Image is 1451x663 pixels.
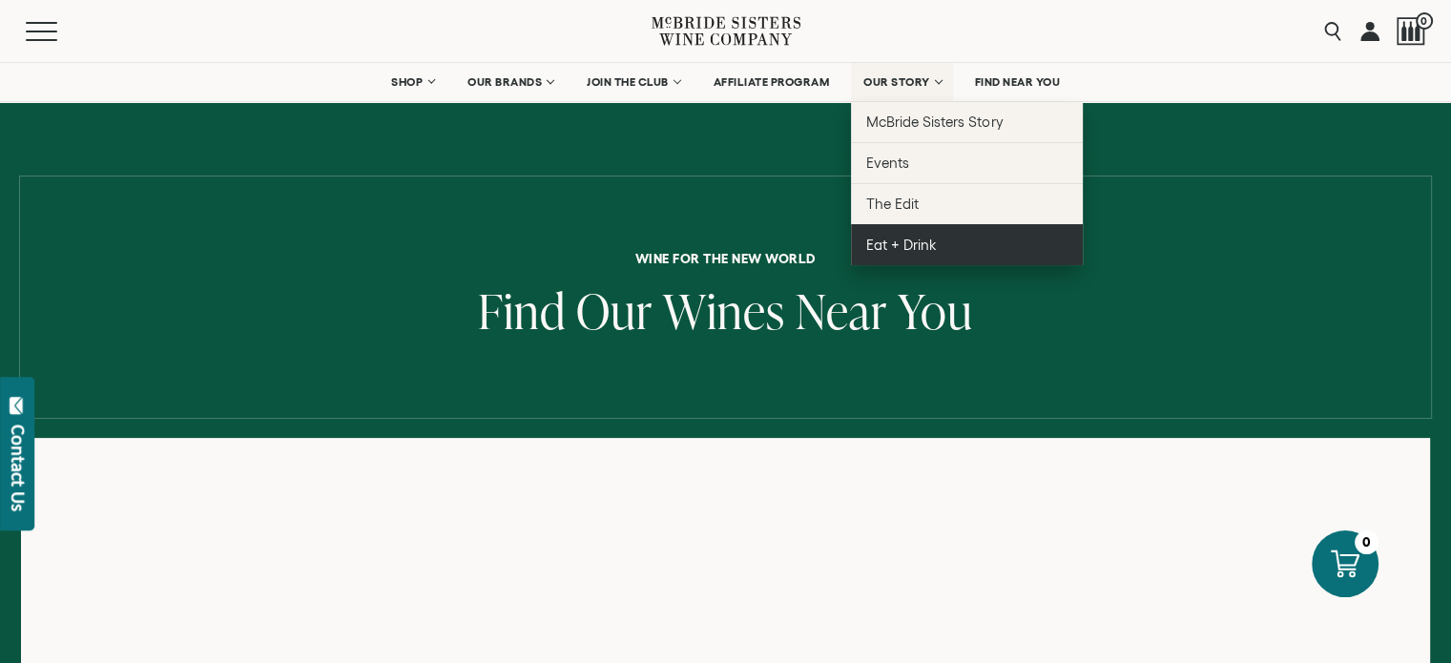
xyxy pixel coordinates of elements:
[1416,12,1433,30] span: 0
[467,75,542,89] span: OUR BRANDS
[863,75,930,89] span: OUR STORY
[851,63,953,101] a: OUR STORY
[379,63,446,101] a: SHOP
[866,155,909,171] span: Events
[796,278,887,343] span: Near
[574,63,692,101] a: JOIN THE CLUB
[478,278,566,343] span: Find
[576,278,653,343] span: Our
[9,425,28,511] div: Contact Us
[851,183,1083,224] a: The Edit
[26,22,94,41] button: Mobile Menu Trigger
[663,278,785,343] span: Wines
[866,196,919,212] span: The Edit
[975,75,1061,89] span: FIND NEAR YOU
[701,63,842,101] a: AFFILIATE PROGRAM
[587,75,669,89] span: JOIN THE CLUB
[455,63,565,101] a: OUR BRANDS
[714,75,830,89] span: AFFILIATE PROGRAM
[851,142,1083,183] a: Events
[1355,530,1378,554] div: 0
[963,63,1073,101] a: FIND NEAR YOU
[866,114,1003,130] span: McBride Sisters Story
[898,278,973,343] span: You
[866,237,937,253] span: Eat + Drink
[851,101,1083,142] a: McBride Sisters Story
[851,224,1083,265] a: Eat + Drink
[391,75,424,89] span: SHOP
